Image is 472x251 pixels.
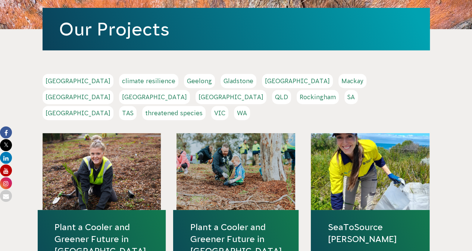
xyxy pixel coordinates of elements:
a: QLD [272,90,291,104]
a: climate resilience [119,74,178,88]
a: [GEOGRAPHIC_DATA] [43,74,113,88]
a: threatened species [142,106,206,120]
a: [GEOGRAPHIC_DATA] [262,74,333,88]
a: SeaToSource [PERSON_NAME] [328,221,413,245]
a: Rockingham [297,90,339,104]
a: VIC [211,106,228,120]
a: [GEOGRAPHIC_DATA] [119,90,190,104]
a: Geelong [184,74,215,88]
a: Gladstone [221,74,256,88]
a: WA [234,106,250,120]
a: [GEOGRAPHIC_DATA] [43,90,113,104]
a: [GEOGRAPHIC_DATA] [43,106,113,120]
a: Our Projects [59,19,169,39]
a: [GEOGRAPHIC_DATA] [196,90,266,104]
a: Mackay [338,74,366,88]
a: SA [344,90,358,104]
a: TAS [119,106,137,120]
